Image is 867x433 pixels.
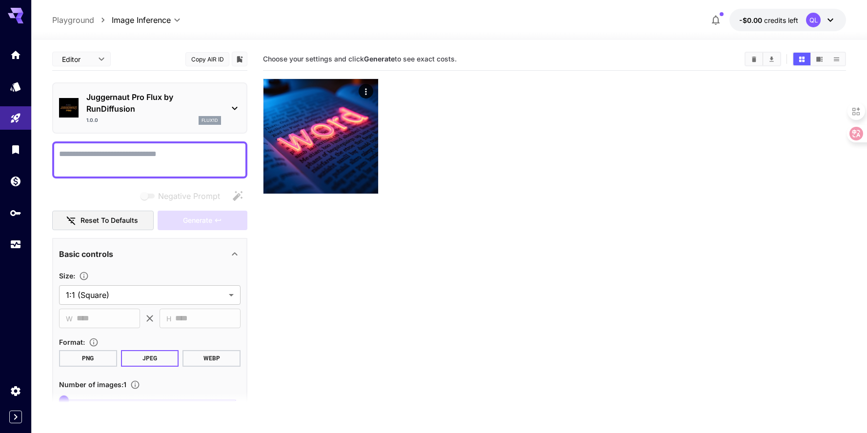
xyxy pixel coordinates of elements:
[202,117,218,124] p: flux1d
[263,79,378,194] img: 2Q==
[182,350,241,367] button: WEBP
[763,53,780,65] button: Download All
[10,385,21,397] div: Settings
[52,211,154,231] button: Reset to defaults
[59,272,75,280] span: Size :
[126,380,144,390] button: Specify how many images to generate in a single request. Each image generation will be charged se...
[112,14,171,26] span: Image Inference
[158,190,220,202] span: Negative Prompt
[739,15,798,25] div: -$0.00012
[59,350,117,367] button: PNG
[364,55,395,63] b: Generate
[10,207,21,219] div: API Keys
[806,13,821,27] div: QL
[62,54,92,64] span: Editor
[85,337,102,347] button: Choose the file format for the output image.
[10,175,21,187] div: Wallet
[86,117,98,124] p: 1.0.0
[10,238,21,251] div: Usage
[66,313,73,324] span: W
[764,16,798,24] span: credits left
[828,53,845,65] button: Show media in list view
[59,87,241,129] div: Juggernaut Pro Flux by RunDiffusion1.0.0flux1d
[10,49,21,61] div: Home
[52,14,94,26] a: Playground
[166,313,171,324] span: H
[358,84,373,98] div: Actions
[75,271,93,281] button: Adjust the dimensions of the generated image by specifying its width and height in pixels, or sel...
[59,242,241,266] div: Basic controls
[10,143,21,156] div: Library
[185,52,229,66] button: Copy AIR ID
[746,53,763,65] button: Clear All
[10,112,21,124] div: Playground
[811,53,828,65] button: Show media in video view
[263,55,457,63] span: Choose your settings and click to see exact costs.
[66,289,225,301] span: 1:1 (Square)
[10,80,21,93] div: Models
[729,9,846,31] button: -$0.00012QL
[59,380,126,389] span: Number of images : 1
[739,16,764,24] span: -$0.00
[59,338,85,346] span: Format :
[235,53,244,65] button: Add to library
[9,411,22,423] button: Expand sidebar
[52,14,112,26] nav: breadcrumb
[792,52,846,66] div: Show media in grid viewShow media in video viewShow media in list view
[745,52,781,66] div: Clear AllDownload All
[139,190,228,202] span: Negative prompts are not compatible with the selected model.
[86,91,221,115] p: Juggernaut Pro Flux by RunDiffusion
[59,248,113,260] p: Basic controls
[793,53,810,65] button: Show media in grid view
[121,350,179,367] button: JPEG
